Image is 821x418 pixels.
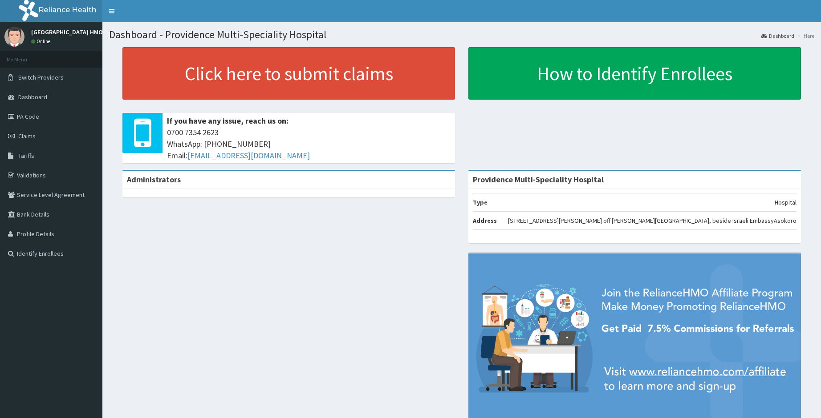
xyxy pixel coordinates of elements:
[31,38,53,44] a: Online
[127,174,181,185] b: Administrators
[775,198,797,207] p: Hospital
[18,93,47,101] span: Dashboard
[31,29,103,35] p: [GEOGRAPHIC_DATA] HMO
[468,47,801,100] a: How to Identify Enrollees
[167,116,289,126] b: If you have any issue, reach us on:
[18,73,64,81] span: Switch Providers
[167,127,451,161] span: 0700 7354 2623 WhatsApp: [PHONE_NUMBER] Email:
[473,174,604,185] strong: Providence Multi-Speciality Hospital
[795,32,814,40] li: Here
[187,150,310,161] a: [EMAIL_ADDRESS][DOMAIN_NAME]
[18,152,34,160] span: Tariffs
[473,217,497,225] b: Address
[508,216,797,225] p: [STREET_ADDRESS][PERSON_NAME] off [PERSON_NAME][GEOGRAPHIC_DATA], beside Israeli EmbassyAsokoro
[18,132,36,140] span: Claims
[122,47,455,100] a: Click here to submit claims
[109,29,814,40] h1: Dashboard - Providence Multi-Speciality Hospital
[761,32,794,40] a: Dashboard
[473,198,488,206] b: Type
[4,27,24,47] img: User Image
